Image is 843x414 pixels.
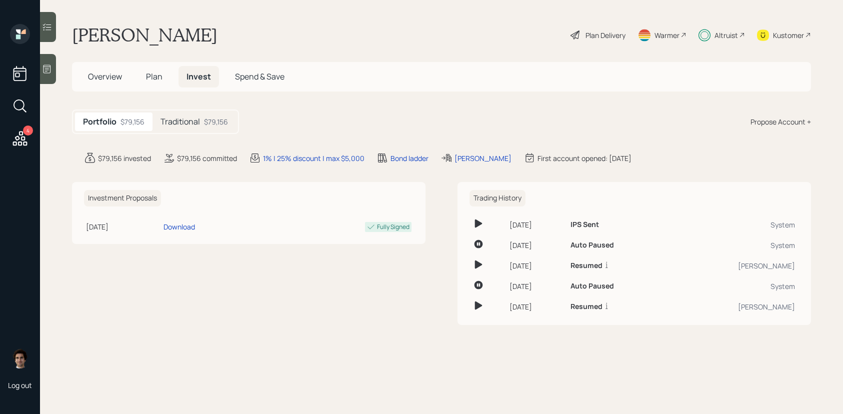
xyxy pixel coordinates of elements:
[654,30,679,40] div: Warmer
[186,71,211,82] span: Invest
[204,116,228,127] div: $79,156
[98,153,151,163] div: $79,156 invested
[673,301,795,312] div: [PERSON_NAME]
[146,71,162,82] span: Plan
[714,30,738,40] div: Altruist
[509,301,562,312] div: [DATE]
[673,240,795,250] div: System
[509,219,562,230] div: [DATE]
[585,30,625,40] div: Plan Delivery
[509,240,562,250] div: [DATE]
[83,117,116,126] h5: Portfolio
[160,117,200,126] h5: Traditional
[673,281,795,291] div: System
[673,260,795,271] div: [PERSON_NAME]
[8,380,32,390] div: Log out
[570,282,614,290] h6: Auto Paused
[177,153,237,163] div: $79,156 committed
[509,260,562,271] div: [DATE]
[377,222,409,231] div: Fully Signed
[673,219,795,230] div: System
[537,153,631,163] div: First account opened: [DATE]
[23,125,33,135] div: 4
[509,281,562,291] div: [DATE]
[10,348,30,368] img: harrison-schaefer-headshot-2.png
[469,190,525,206] h6: Trading History
[570,261,602,270] h6: Resumed
[72,24,217,46] h1: [PERSON_NAME]
[235,71,284,82] span: Spend & Save
[86,221,159,232] div: [DATE]
[454,153,511,163] div: [PERSON_NAME]
[163,221,195,232] div: Download
[570,241,614,249] h6: Auto Paused
[390,153,428,163] div: Bond ladder
[750,116,811,127] div: Propose Account +
[773,30,804,40] div: Kustomer
[570,302,602,311] h6: Resumed
[84,190,161,206] h6: Investment Proposals
[88,71,122,82] span: Overview
[120,116,144,127] div: $79,156
[263,153,364,163] div: 1% | 25% discount | max $5,000
[570,220,599,229] h6: IPS Sent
